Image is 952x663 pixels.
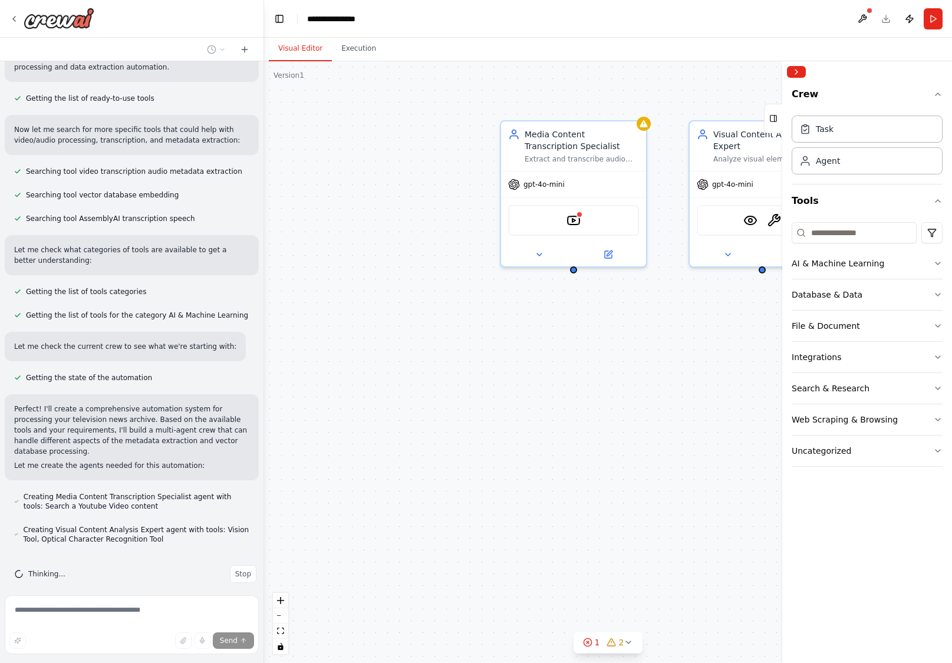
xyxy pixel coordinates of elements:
button: Open in side panel [575,248,641,262]
div: Media Content Transcription SpecialistExtract and transcribe audio content from television news f... [500,120,647,268]
span: 1 [595,636,600,648]
span: Getting the state of the automation [26,373,152,382]
button: Switch to previous chat [202,42,230,57]
button: toggle interactivity [273,639,288,654]
span: Searching tool vector database embedding [26,190,179,200]
div: AI & Machine Learning [792,258,884,269]
p: Now let me search for more specific tools that could help with video/audio processing, transcript... [14,124,249,146]
button: Click to speak your automation idea [194,632,210,649]
img: OCRTool [767,213,781,227]
div: Integrations [792,351,841,363]
button: AI & Machine Learning [792,248,943,279]
img: Logo [24,8,94,29]
button: Send [213,632,254,649]
button: Tools [792,184,943,217]
span: Getting the list of ready-to-use tools [26,94,154,103]
span: gpt-4o-mini [712,180,753,189]
button: Crew [792,83,943,111]
button: Open in side panel [763,248,830,262]
button: File & Document [792,311,943,341]
button: Integrations [792,342,943,372]
div: Analyze visual elements from television news footage including text overlays, graphics, logos, pe... [713,154,828,164]
p: Let me check what categories of tools are available to get a better understanding: [14,245,249,266]
button: Hide left sidebar [271,11,288,27]
button: Improve this prompt [9,632,26,649]
div: Crew [792,111,943,184]
button: Uncategorized [792,436,943,466]
button: 12 [574,632,643,654]
span: Stop [235,569,251,579]
img: YoutubeVideoSearchTool [566,213,581,227]
nav: breadcrumb [307,13,366,25]
span: Getting the list of tools for the category AI & Machine Learning [26,311,248,320]
button: Collapse right sidebar [787,66,806,78]
div: Visual Content Analysis ExpertAnalyze visual elements from television news footage including text... [689,120,836,268]
span: 2 [619,636,624,648]
span: Creating Visual Content Analysis Expert agent with tools: Vision Tool, Optical Character Recognit... [23,525,249,544]
div: Extract and transcribe audio content from television news files, converting speech to searchable ... [525,154,639,164]
div: Media Content Transcription Specialist [525,128,639,152]
button: Upload files [175,632,192,649]
div: Database & Data [792,289,862,301]
button: Toggle Sidebar [778,61,787,663]
span: gpt-4o-mini [523,180,565,189]
div: Uncategorized [792,445,851,457]
button: Start a new chat [235,42,254,57]
img: VisionTool [743,213,757,227]
span: Searching tool video transcription audio metadata extraction [26,167,242,176]
button: zoom out [273,608,288,624]
div: Agent [816,155,840,167]
button: Stop [230,565,256,583]
button: Search & Research [792,373,943,404]
span: Send [220,636,238,645]
button: Execution [332,37,386,61]
button: zoom in [273,593,288,608]
div: Task [816,123,834,135]
button: Database & Data [792,279,943,310]
div: React Flow controls [273,593,288,654]
button: Visual Editor [269,37,332,61]
p: Let me create the agents needed for this automation: [14,460,249,471]
div: Version 1 [274,71,304,80]
span: Thinking... [28,569,65,579]
button: fit view [273,624,288,639]
p: Let me first check what tools are available for this type of media processing and data extraction... [14,51,249,72]
button: Web Scraping & Browsing [792,404,943,435]
span: Getting the list of tools categories [26,287,146,296]
div: File & Document [792,320,860,332]
p: Let me check the current crew to see what we're starting with: [14,341,236,352]
div: Web Scraping & Browsing [792,414,898,425]
div: Search & Research [792,382,869,394]
span: Searching tool AssemblyAI transcription speech [26,214,195,223]
span: Creating Media Content Transcription Specialist agent with tools: Search a Youtube Video content [24,492,249,511]
p: Perfect! I'll create a comprehensive automation system for processing your television news archiv... [14,404,249,457]
div: Tools [792,217,943,476]
div: Visual Content Analysis Expert [713,128,828,152]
